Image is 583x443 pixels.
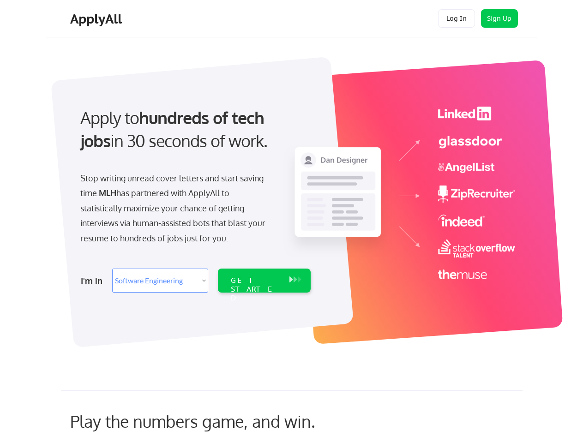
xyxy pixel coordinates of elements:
div: Stop writing unread cover letters and start saving time. has partnered with ApplyAll to statistic... [80,171,270,245]
strong: MLH [99,188,116,198]
div: ApplyAll [70,11,125,27]
button: Sign Up [481,9,518,28]
strong: hundreds of tech jobs [80,107,268,151]
div: I'm in [81,273,107,288]
div: Apply to in 30 seconds of work. [80,106,307,153]
button: Log In [438,9,475,28]
div: Play the numbers game, and win. [70,411,356,431]
div: GET STARTED [231,276,280,303]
